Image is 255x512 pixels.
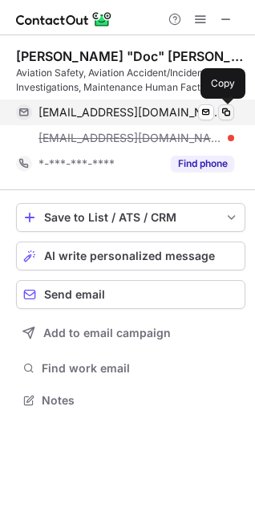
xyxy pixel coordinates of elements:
span: Add to email campaign [43,327,171,339]
span: Notes [42,393,239,408]
span: [EMAIL_ADDRESS][DOMAIN_NAME] [38,131,222,145]
div: Save to List / ATS / CRM [44,211,217,224]
button: AI write personalized message [16,242,245,270]
button: Add to email campaign [16,319,245,347]
span: AI write personalized message [44,250,215,262]
div: [PERSON_NAME] "Doc" [PERSON_NAME] [16,48,245,64]
button: Send email [16,280,245,309]
button: Find work email [16,357,245,380]
span: Find work email [42,361,239,376]
img: ContactOut v5.3.10 [16,10,112,29]
button: save-profile-one-click [16,203,245,232]
div: Aviation Safety, Aviation Accident/Incident Investigations, Maintenance Human Factors (HF)/MLOSA/... [16,66,245,95]
span: [EMAIL_ADDRESS][DOMAIN_NAME] [38,105,222,120]
button: Notes [16,389,245,412]
span: Send email [44,288,105,301]
button: Reveal Button [171,156,234,172]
